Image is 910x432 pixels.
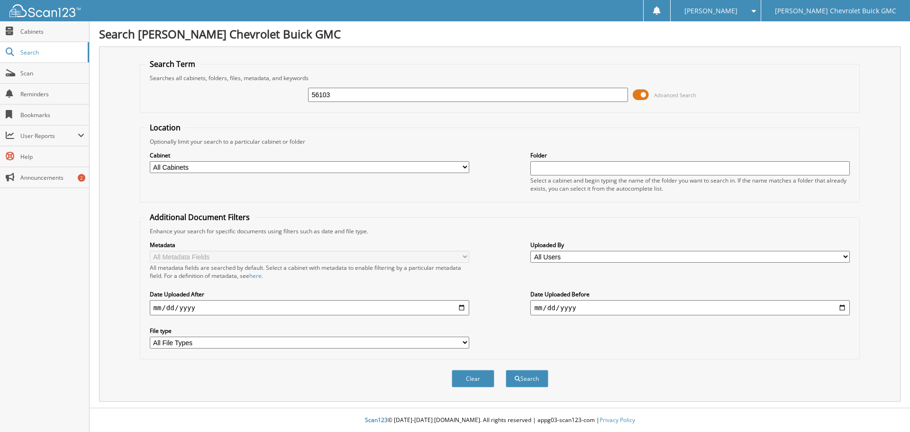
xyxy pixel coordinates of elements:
[249,272,262,280] a: here
[99,26,901,42] h1: Search [PERSON_NAME] Chevrolet Buick GMC
[20,69,84,77] span: Scan
[452,370,494,387] button: Clear
[20,153,84,161] span: Help
[530,176,850,193] div: Select a cabinet and begin typing the name of the folder you want to search in. If the name match...
[145,212,255,222] legend: Additional Document Filters
[654,92,696,99] span: Advanced Search
[775,8,896,14] span: [PERSON_NAME] Chevrolet Buick GMC
[145,227,855,235] div: Enhance your search for specific documents using filters such as date and file type.
[600,416,635,424] a: Privacy Policy
[365,416,388,424] span: Scan123
[863,386,910,432] iframe: Chat Widget
[150,300,469,315] input: start
[20,48,83,56] span: Search
[145,74,855,82] div: Searches all cabinets, folders, files, metadata, and keywords
[150,151,469,159] label: Cabinet
[20,90,84,98] span: Reminders
[684,8,737,14] span: [PERSON_NAME]
[20,111,84,119] span: Bookmarks
[530,290,850,298] label: Date Uploaded Before
[150,264,469,280] div: All metadata fields are searched by default. Select a cabinet with metadata to enable filtering b...
[145,122,185,133] legend: Location
[145,138,855,146] div: Optionally limit your search to a particular cabinet or folder
[145,59,200,69] legend: Search Term
[530,151,850,159] label: Folder
[150,241,469,249] label: Metadata
[506,370,548,387] button: Search
[9,4,81,17] img: scan123-logo-white.svg
[20,174,84,182] span: Announcements
[20,28,84,36] span: Cabinets
[78,174,85,182] div: 2
[530,241,850,249] label: Uploaded By
[20,132,78,140] span: User Reports
[150,290,469,298] label: Date Uploaded After
[90,409,910,432] div: © [DATE]-[DATE] [DOMAIN_NAME]. All rights reserved | appg03-scan123-com |
[530,300,850,315] input: end
[150,327,469,335] label: File type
